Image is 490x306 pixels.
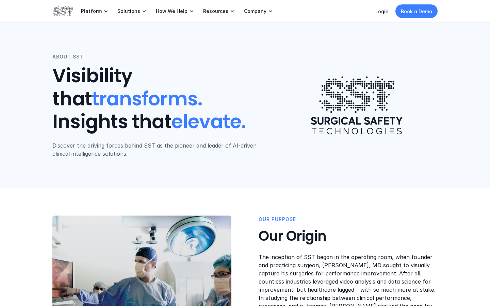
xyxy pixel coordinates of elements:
[375,8,389,14] a: Login
[156,8,187,14] p: How We Help
[401,8,432,15] p: Book a Demo
[244,8,266,14] p: Company
[117,8,140,14] p: Solutions
[52,5,73,17] img: SST logo
[92,86,202,112] span: transforms.
[52,53,83,61] p: ABOUT SST
[52,141,262,158] p: Discover the driving forces behind SST as the pioneer and leader of AI-driven clinical intelligen...
[259,216,296,223] p: OUR PUrpose
[81,8,102,14] p: Platform
[203,8,228,14] p: Resources
[171,108,246,135] span: elevate.
[259,227,438,245] h3: Our Origin
[302,67,412,144] img: Surgical Safety Technologies logo
[395,4,438,18] a: Book a Demo
[52,65,262,133] h1: Visibility that Insights that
